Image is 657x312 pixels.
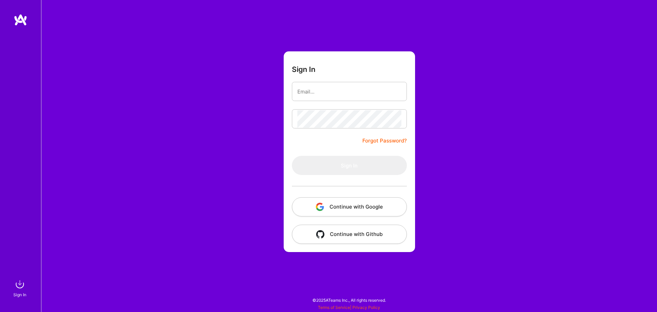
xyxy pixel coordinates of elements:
[41,291,657,309] div: © 2025 ATeams Inc., All rights reserved.
[14,277,27,298] a: sign inSign In
[297,83,401,100] input: Email...
[14,14,27,26] img: logo
[352,305,380,310] a: Privacy Policy
[362,137,407,145] a: Forgot Password?
[292,156,407,175] button: Sign In
[316,230,324,238] img: icon
[13,291,26,298] div: Sign In
[318,305,350,310] a: Terms of Service
[13,277,27,291] img: sign in
[292,197,407,216] button: Continue with Google
[316,203,324,211] img: icon
[292,65,315,74] h3: Sign In
[292,225,407,244] button: Continue with Github
[318,305,380,310] span: |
